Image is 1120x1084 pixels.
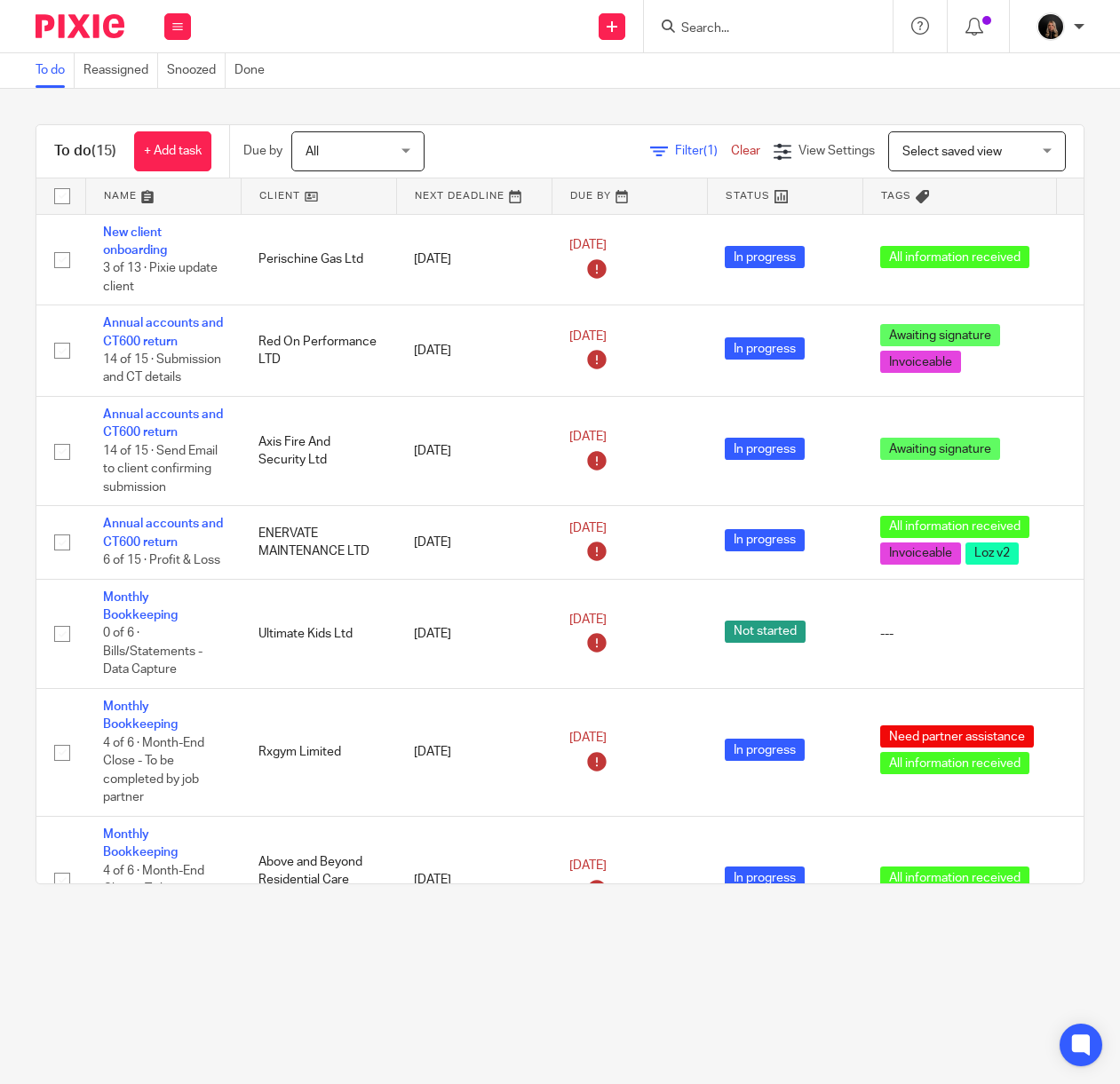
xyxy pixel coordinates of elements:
a: Monthly Bookkeeping [103,591,178,621]
span: View Settings [798,145,875,157]
a: Annual accounts and CT600 return [103,408,223,439]
span: 14 of 15 · Submission and CT details [103,353,221,384]
span: Invoiceable [880,351,961,373]
span: [DATE] [569,613,607,626]
td: Rxgym Limited [241,688,396,816]
span: Awaiting signature [880,324,1000,346]
span: [DATE] [569,330,607,343]
span: All information received [880,866,1029,889]
span: In progress [725,438,805,460]
td: [DATE] [396,214,552,305]
a: New client onboarding [103,226,167,257]
a: Clear [731,145,760,157]
span: Awaiting signature [880,438,1000,460]
span: Need partner assistance [880,725,1034,748]
td: [DATE] [396,579,552,688]
td: Perischine Gas Ltd [241,214,396,305]
span: In progress [725,739,805,761]
span: (1) [703,145,718,157]
span: 3 of 13 · Pixie update client [103,262,218,293]
a: + Add task [134,131,211,171]
span: [DATE] [569,732,607,744]
img: Pixie [36,14,124,38]
span: Filter [675,145,731,157]
span: In progress [725,529,805,551]
span: [DATE] [569,239,607,251]
span: In progress [725,246,805,268]
a: Monthly Bookkeeping [103,828,178,858]
td: Axis Fire And Security Ltd [241,397,396,506]
td: [DATE] [396,305,552,397]
td: [DATE] [396,397,552,506]
td: [DATE] [396,688,552,816]
a: Done [234,53,274,88]
span: In progress [725,337,805,360]
a: Annual accounts and CT600 return [103,317,223,347]
a: Reassigned [83,53,158,88]
span: All information received [880,516,1029,538]
span: 6 of 15 · Profit & Loss [103,554,220,566]
span: In progress [725,866,805,889]
h1: To do [54,142,116,161]
span: [DATE] [569,859,607,872]
p: Due by [243,142,282,160]
span: [DATE] [569,431,607,443]
span: Loz v2 [965,542,1019,565]
td: Above and Beyond Residential Care Services Ltd [241,816,396,944]
td: Ultimate Kids Ltd [241,579,396,688]
span: 4 of 6 · Month-End Close - To be completed by job partner [103,865,204,932]
a: Snoozed [167,53,226,88]
span: Select saved view [902,146,1002,158]
span: (15) [91,144,116,158]
span: [DATE] [569,522,607,534]
td: [DATE] [396,506,552,579]
a: Monthly Bookkeeping [103,700,178,731]
span: All information received [880,246,1029,268]
td: ENERVATE MAINTENANCE LTD [241,506,396,579]
td: [DATE] [396,816,552,944]
span: All [306,146,319,158]
a: Annual accounts and CT600 return [103,518,223,548]
td: Red On Performance LTD [241,305,396,397]
span: Tags [881,191,911,201]
span: 4 of 6 · Month-End Close - To be completed by job partner [103,737,204,804]
input: Search [679,21,839,37]
span: Invoiceable [880,542,961,565]
span: All information received [880,752,1029,774]
span: Not started [725,621,806,643]
div: --- [880,625,1038,643]
a: To do [36,53,75,88]
img: 455A9867.jpg [1037,12,1065,41]
span: 14 of 15 · Send Email to client confirming submission [103,445,218,494]
span: 0 of 6 · Bills/Statements - Data Capture [103,628,203,677]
